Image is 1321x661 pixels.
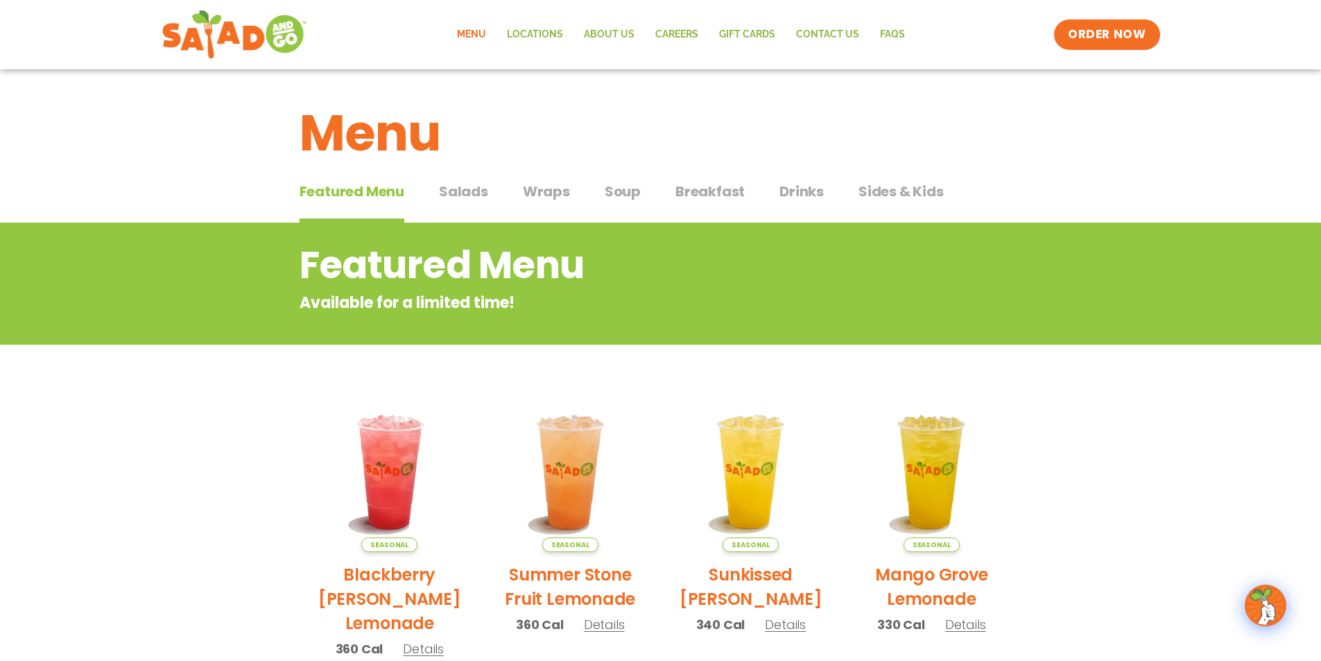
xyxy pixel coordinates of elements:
[723,538,779,552] span: Seasonal
[765,616,806,633] span: Details
[877,615,925,634] span: 330 Cal
[162,7,308,62] img: new-SAG-logo-768×292
[439,181,488,202] span: Salads
[584,616,625,633] span: Details
[1068,26,1146,43] span: ORDER NOW
[945,616,986,633] span: Details
[497,19,573,51] a: Locations
[645,19,709,51] a: Careers
[447,19,915,51] nav: Menu
[605,181,641,202] span: Soup
[300,291,910,314] p: Available for a limited time!
[852,392,1012,552] img: Product photo for Mango Grove Lemonade
[300,181,404,202] span: Featured Menu
[523,181,570,202] span: Wraps
[709,19,786,51] a: GIFT CARDS
[403,640,444,658] span: Details
[490,563,650,611] h2: Summer Stone Fruit Lemonade
[1054,19,1159,50] a: ORDER NOW
[310,563,470,635] h2: Blackberry [PERSON_NAME] Lemonade
[858,181,944,202] span: Sides & Kids
[542,538,598,552] span: Seasonal
[573,19,645,51] a: About Us
[300,176,1022,223] div: Tabbed content
[447,19,497,51] a: Menu
[870,19,915,51] a: FAQs
[300,237,910,293] h2: Featured Menu
[361,538,417,552] span: Seasonal
[310,392,470,552] img: Product photo for Blackberry Bramble Lemonade
[490,392,650,552] img: Product photo for Summer Stone Fruit Lemonade
[786,19,870,51] a: Contact Us
[336,639,383,658] span: 360 Cal
[300,96,1022,171] h1: Menu
[696,615,745,634] span: 340 Cal
[779,181,824,202] span: Drinks
[671,392,831,552] img: Product photo for Sunkissed Yuzu Lemonade
[904,538,960,552] span: Seasonal
[675,181,745,202] span: Breakfast
[852,563,1012,611] h2: Mango Grove Lemonade
[516,615,564,634] span: 360 Cal
[1246,586,1285,625] img: wpChatIcon
[671,563,831,611] h2: Sunkissed [PERSON_NAME]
